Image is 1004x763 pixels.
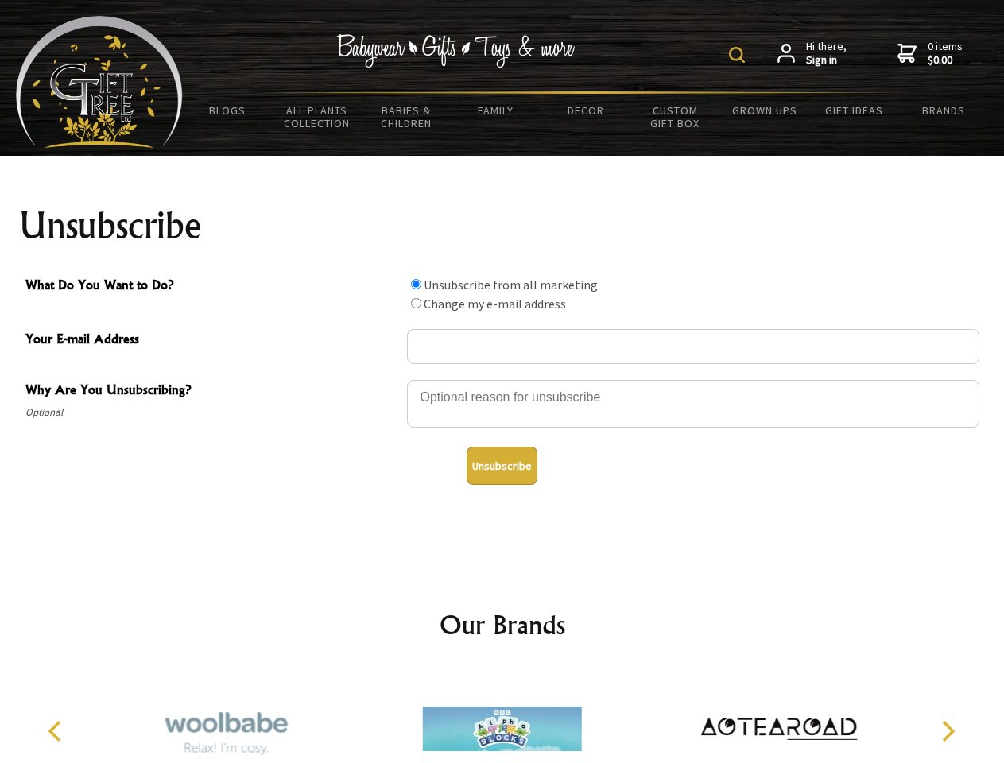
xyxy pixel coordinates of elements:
[40,714,75,749] button: Previous
[25,329,399,352] span: Your E-mail Address
[630,94,720,140] a: Custom Gift Box
[407,329,979,364] input: Your E-mail Address
[729,47,745,63] img: product search
[411,279,421,289] input: What Do You Want to Do?
[930,714,965,749] button: Next
[897,40,963,68] a: 0 items$0.00
[337,34,576,68] img: Babywear - Gifts - Toys & more
[809,94,899,127] a: Gift Ideas
[899,94,989,127] a: Brands
[411,298,421,308] input: What Do You Want to Do?
[806,53,847,68] strong: Sign in
[183,94,273,127] a: BLOGS
[452,94,541,127] a: Family
[424,277,598,292] label: Unsubscribe from all marketing
[273,94,362,140] a: All Plants Collection
[25,275,399,298] span: What Do You Want to Do?
[32,606,973,644] h2: Our Brands
[806,40,847,68] span: Hi there,
[928,39,963,68] span: 0 items
[424,296,566,312] label: Change my e-mail address
[25,380,399,403] span: Why Are You Unsubscribing?
[928,53,963,68] strong: $0.00
[362,94,452,140] a: Babies & Children
[25,403,399,422] span: Optional
[719,94,809,127] a: Grown Ups
[777,40,847,68] a: Hi there,Sign in
[407,380,979,428] textarea: Why Are You Unsubscribing?
[19,207,986,245] h1: Unsubscribe
[467,447,537,485] button: Unsubscribe
[541,94,630,127] a: Decor
[16,16,183,148] img: Babyware - Gifts - Toys and more...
